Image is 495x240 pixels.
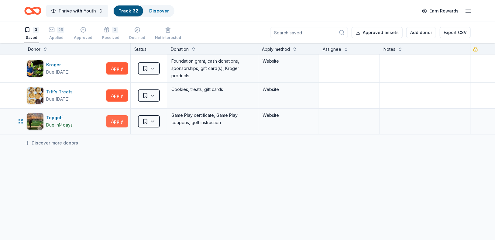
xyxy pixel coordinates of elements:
[263,86,315,93] div: Website
[129,24,145,43] button: Declined
[106,115,128,127] button: Apply
[49,35,64,40] div: Applied
[102,35,119,40] div: Received
[102,24,119,43] button: 3Received
[171,46,189,53] div: Donation
[57,27,64,33] div: 25
[46,68,70,76] div: Due [DATE]
[24,24,39,43] button: 3Saved
[27,113,43,130] img: Image for Topgolf
[33,27,39,33] div: 3
[58,7,96,15] span: Thrive with Youth
[24,4,41,18] a: Home
[149,8,169,13] a: Discover
[24,35,39,40] div: Saved
[406,27,436,38] button: Add donor
[171,57,254,80] div: Foundation grant, cash donations, sponsorships, gift card(s), Kroger products
[119,8,138,13] a: Track· 32
[27,60,43,77] img: Image for Kroger
[106,62,128,75] button: Apply
[74,35,92,40] div: Approved
[418,5,462,16] a: Earn Rewards
[28,46,40,53] div: Donor
[27,113,104,130] button: Image for TopgolfTopgolfDue in14days
[131,43,167,54] div: Status
[440,27,471,38] button: Export CSV
[113,5,174,17] button: Track· 32Discover
[112,27,118,33] div: 3
[352,27,403,38] button: Approved assets
[263,112,315,119] div: Website
[155,24,181,43] button: Not interested
[263,57,315,65] div: Website
[262,46,290,53] div: Apply method
[171,111,254,127] div: Game Play certificate, Game Play coupons, golf instruction
[46,121,73,129] div: Due in 14 days
[106,89,128,102] button: Apply
[129,35,145,40] div: Declined
[27,87,43,104] img: Image for Tiff's Treats
[49,24,64,43] button: 25Applied
[27,60,104,77] button: Image for KrogerKrogerDue [DATE]
[46,5,108,17] button: Thrive with Youth
[323,46,341,53] div: Assignee
[24,139,78,147] a: Discover more donors
[46,88,75,96] div: Tiff's Treats
[74,24,92,43] button: Approved
[46,96,70,103] div: Due [DATE]
[46,61,70,68] div: Kroger
[46,114,73,121] div: Topgolf
[171,85,254,94] div: Cookies, treats, gift cards
[27,87,104,104] button: Image for Tiff's TreatsTiff's TreatsDue [DATE]
[383,46,395,53] div: Notes
[155,35,181,40] div: Not interested
[270,27,348,38] input: Search saved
